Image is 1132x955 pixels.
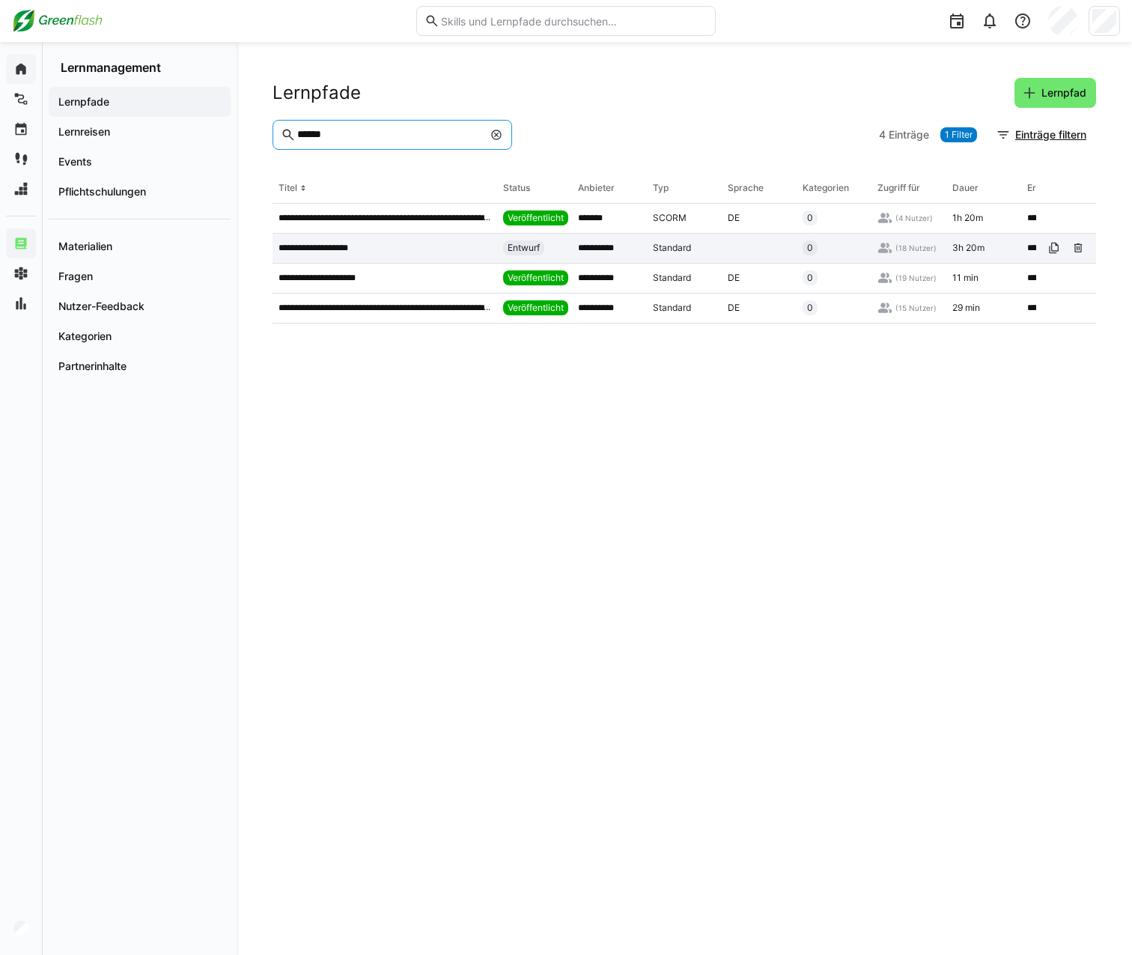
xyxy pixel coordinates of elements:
div: • Vor 3W [143,178,186,194]
span: Veröffentlicht [508,212,564,224]
span: DE [728,272,740,284]
span: Einträge [889,127,929,142]
img: Profile image for Eddy [17,219,47,249]
span: DE [728,212,740,224]
span: Einträge filtern [1013,127,1089,142]
div: Anbieter [578,182,615,194]
h2: Lernpfade [273,82,361,104]
input: Skills und Lernpfade durchsuchen… [439,14,707,28]
span: DE [728,302,740,314]
div: Erstellt von [1027,182,1074,194]
span: 29 min [952,302,980,314]
div: • Vor 1W [143,123,186,139]
div: Schließen [263,6,290,33]
div: Dauer [952,182,979,194]
div: Zugriff für [877,182,920,194]
span: (15 Nutzer) [895,303,937,313]
button: Einträge filtern [988,120,1096,150]
span: 1h 20m [952,212,983,224]
div: • Vor 37m [143,67,193,83]
span: Entwurf [508,242,540,254]
div: Titel [279,182,297,194]
div: Typ [653,182,669,194]
div: [PERSON_NAME] [53,67,140,83]
div: [PERSON_NAME] [53,178,140,194]
img: Profile image for David [17,108,47,138]
span: Veröffentlicht [508,272,564,284]
button: Eine Frage stellen [73,422,227,452]
span: (4 Nutzer) [895,213,933,223]
div: [PERSON_NAME] [53,123,140,139]
span: Standard [653,272,691,284]
span: 4 [879,127,886,142]
span: 11 min [952,272,979,284]
span: 0 [807,302,813,314]
span: 0 [807,242,813,254]
div: Status [503,182,530,194]
button: Lernpfad [1014,78,1096,108]
span: 3h 20m [952,242,985,254]
img: Profile image for Eddy [17,52,47,82]
div: Kategorien [803,182,849,194]
span: Standard [653,302,691,314]
h1: Nachrichten [103,7,201,32]
span: 0 [807,212,813,224]
span: Veröffentlicht [508,302,564,314]
span: SCORM [653,212,687,224]
span: Nachrichten [189,505,261,515]
span: 1 Filter [945,129,973,141]
div: [PERSON_NAME] [53,234,140,249]
span: Gern geschehen! Wenn Sie weitere Fragen haben, stehe ich Ihnen jederzeit zur Verfügung. [53,53,530,65]
div: Sprache [728,182,764,194]
div: • Vor 3W [143,234,186,249]
span: (19 Nutzer) [895,273,937,283]
span: 0 [807,272,813,284]
img: Profile image for David [17,163,47,193]
span: Home [59,505,90,515]
span: Lernpfad [1039,85,1089,100]
span: (18 Nutzer) [895,243,937,253]
span: Hat dies Ihre Frage beantwortet? [53,219,225,231]
button: Nachrichten [150,467,299,527]
span: Standard [653,242,691,254]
